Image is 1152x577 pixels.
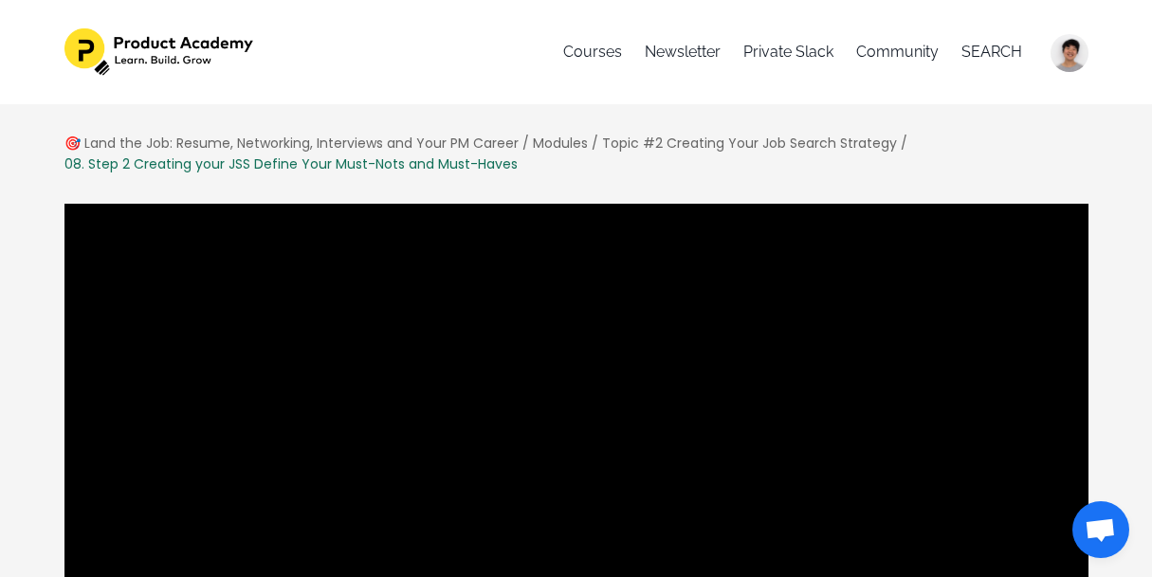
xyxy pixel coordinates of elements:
img: 27ec826-c42b-1fdd-471c-6c78b547101_582dc3fb-c1b0-4259-95ab-5487f20d86c3.png [64,28,257,76]
a: Newsletter [645,28,721,76]
a: Modules [533,134,588,153]
a: Private Slack [743,28,833,76]
img: abd6ebf2febcb288ebd920ea44da70f9 [1051,34,1088,72]
div: 08. Step 2 Creating your JSS Define Your Must-Nots and Must-Haves [64,153,518,174]
a: Courses [563,28,622,76]
a: Community [856,28,939,76]
a: Topic #2 Creating Your Job Search Strategy [602,134,897,153]
a: SEARCH [961,28,1022,76]
div: / [522,133,529,153]
div: / [592,133,598,153]
a: 🎯 Land the Job: Resume, Networking, Interviews and Your PM Career [64,134,519,153]
div: Open chat [1072,501,1129,558]
div: / [901,133,907,153]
